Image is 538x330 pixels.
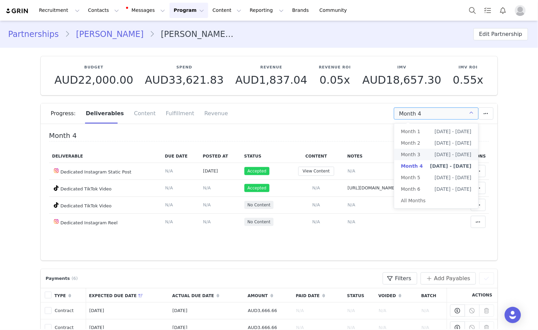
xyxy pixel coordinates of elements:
div: Progress: [51,103,81,124]
p: 0.55x [453,74,483,86]
th: Paid Date [293,288,344,303]
button: Messages [123,3,169,18]
span: N/A [165,185,173,190]
td: Dedicated TikTok Video [49,180,162,197]
button: Edit Partnership [474,28,528,40]
button: Profile [511,5,533,16]
div: Content [129,103,161,124]
th: Posted At [200,150,241,163]
img: placeholder-profile.jpg [515,5,526,16]
span: (6) [72,275,78,282]
span: Accepted [244,184,270,192]
span: [DATE] - [DATE] [435,137,472,149]
span: Month 4 [401,160,423,172]
th: Content [288,150,344,163]
div: Fulfillment [161,103,199,124]
span: N/A [203,219,211,224]
th: Type [52,288,86,303]
button: Content [208,3,245,18]
td: Dedicated Instagram Static Post [49,163,162,180]
th: Voided [376,288,418,303]
span: N/A [165,219,173,224]
a: Brands [288,3,315,18]
span: N/A [347,202,355,207]
body: Rich Text Area. Press ALT-0 for help. [5,5,278,13]
span: N/A [347,168,355,173]
img: grin logo [5,8,29,14]
span: AUD1,837.04 [235,74,307,86]
span: No Content [247,219,271,225]
p: Spend [145,65,224,70]
th: Deliverable [49,150,162,163]
span: Month 6 [401,183,420,195]
span: N/A [312,185,320,190]
p: IMV ROI [453,65,483,70]
span: Month 5 [401,172,420,183]
td: Contract [52,302,86,319]
span: [DATE] - [DATE] [435,172,472,183]
td: Dedicated Instagram Reel [49,213,162,230]
button: Reporting [246,3,288,18]
span: N/A [203,202,211,207]
button: Filters [383,272,417,285]
p: IMV [362,65,441,70]
td: Dedicated TikTok Video [49,197,162,213]
th: Actual Due Date [169,288,245,303]
th: Expected Due Date [86,288,170,303]
span: N/A [347,219,355,224]
th: Amount [245,288,293,303]
div: Payments [44,275,81,282]
th: Batch [418,288,447,303]
button: View Content [298,167,334,176]
td: N/A [293,302,344,319]
span: [DATE] - [DATE] [435,126,472,137]
th: Notes [344,150,455,163]
p: Revenue ROI [319,65,351,70]
span: [URL][DOMAIN_NAME] [347,185,397,190]
a: [PERSON_NAME] [70,28,150,40]
td: [DATE] [169,302,245,319]
span: Filters [395,274,412,283]
button: Add Payables [421,272,476,285]
td: N/A [344,302,376,319]
span: AUD3,666.66 [248,325,277,330]
p: 0.05x [319,74,351,86]
span: [DATE] - [DATE] [435,183,472,195]
button: Contacts [84,3,123,18]
p: Budget [55,65,134,70]
th: Status [344,288,376,303]
span: Month 3 [401,149,420,160]
div: Revenue [199,103,228,124]
span: N/A [312,219,320,224]
button: Notifications [496,3,511,18]
button: Recruitment [35,3,84,18]
span: [DATE] - [DATE] [430,160,472,172]
div: Open Intercom Messenger [505,307,521,323]
span: No Content [247,202,271,208]
span: AUD22,000.00 [55,74,134,86]
a: Community [316,3,354,18]
td: N/A [376,302,418,319]
th: Due Date [162,150,200,163]
span: Month 1 [401,126,420,137]
th: Actions [447,288,498,303]
span: AUD18,657.30 [362,74,441,86]
div: Deliverables [81,103,129,124]
a: Partnerships [8,28,65,40]
span: [DATE] [203,168,218,173]
th: Status [241,150,288,163]
h4: Month 4 [49,132,489,142]
img: instagram.svg [54,219,59,224]
button: Search [465,3,480,18]
input: Select [394,107,479,120]
td: [DATE] [86,302,170,319]
span: N/A [312,202,320,207]
span: N/A [165,168,173,173]
span: Accepted [244,167,270,175]
span: AUD33,621.83 [145,74,224,86]
span: [DATE] - [DATE] [435,149,472,160]
span: AUD3,666.66 [248,308,277,313]
li: All Months [394,195,478,206]
a: Tasks [480,3,495,18]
